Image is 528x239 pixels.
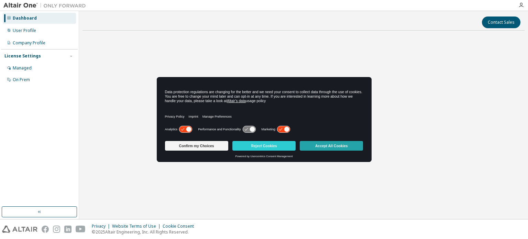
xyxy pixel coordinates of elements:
div: On Prem [13,77,30,83]
div: Managed [13,65,32,71]
div: License Settings [4,53,41,59]
img: Altair One [3,2,89,9]
img: instagram.svg [53,226,60,233]
div: Privacy [92,224,112,229]
div: Dashboard [13,15,37,21]
img: linkedin.svg [64,226,71,233]
img: altair_logo.svg [2,226,37,233]
p: © 2025 Altair Engineering, Inc. All Rights Reserved. [92,229,198,235]
img: facebook.svg [42,226,49,233]
div: Website Terms of Use [112,224,163,229]
div: Company Profile [13,40,45,46]
img: youtube.svg [76,226,86,233]
div: Cookie Consent [163,224,198,229]
button: Contact Sales [482,17,520,28]
div: User Profile [13,28,36,33]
